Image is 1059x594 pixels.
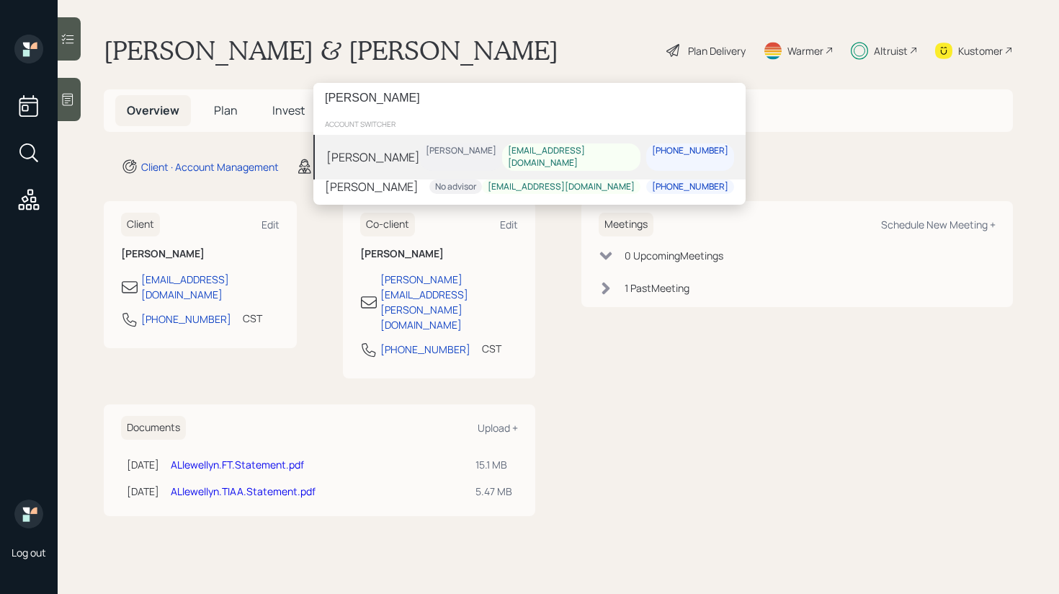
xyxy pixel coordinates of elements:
div: No advisor [435,181,476,193]
input: Type a command or search… [313,83,746,113]
div: [EMAIL_ADDRESS][DOMAIN_NAME] [508,145,635,169]
div: [PHONE_NUMBER] [652,181,728,193]
div: [PERSON_NAME] [325,178,419,195]
div: [PERSON_NAME] [326,148,420,166]
div: [EMAIL_ADDRESS][DOMAIN_NAME] [488,181,635,193]
div: [PHONE_NUMBER] [652,145,728,157]
div: account switcher [313,113,746,135]
div: [PERSON_NAME] [426,145,496,157]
